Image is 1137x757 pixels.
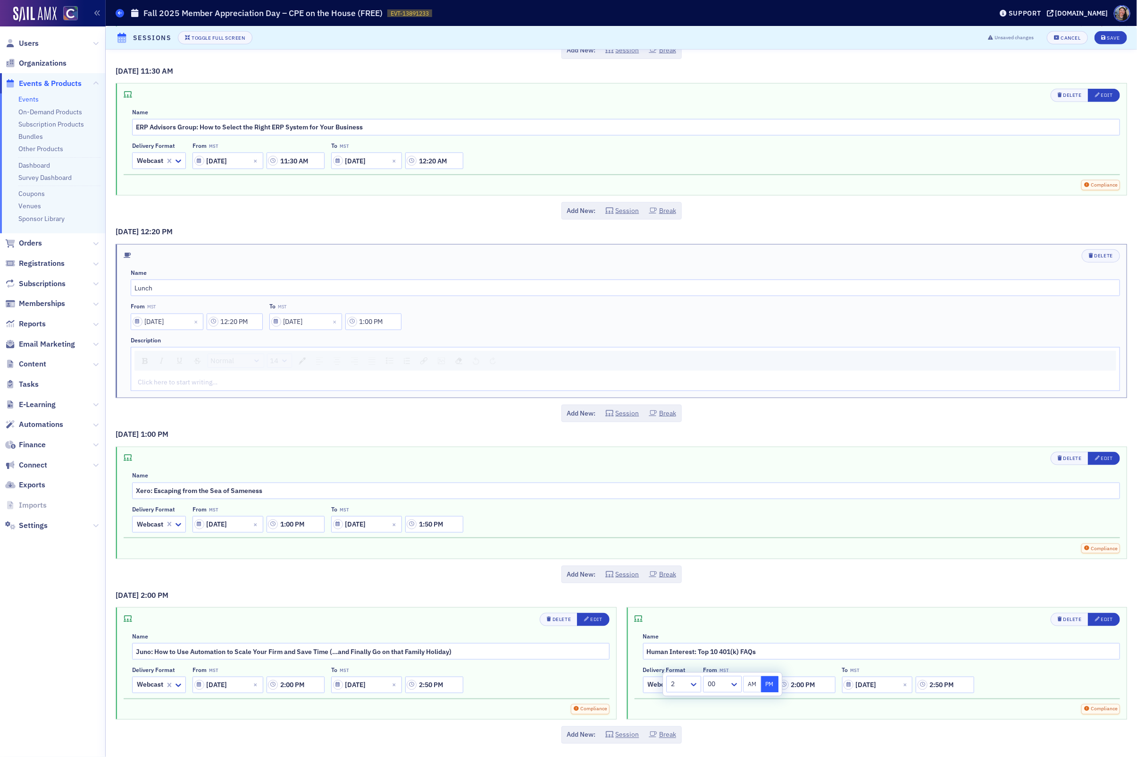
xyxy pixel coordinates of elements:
div: To [842,666,848,673]
a: Bundles [18,132,43,141]
a: Events & Products [5,78,82,89]
a: Subscription Products [18,120,84,128]
h1: Fall 2025 Member Appreciation Day – CPE on the House (FREE) [143,8,383,19]
button: Edit [1088,452,1120,465]
div: Delivery format [643,666,686,673]
div: rdw-image-control [433,354,450,368]
span: MST [147,304,156,310]
div: Redo [486,354,499,367]
button: Cancel [1047,31,1087,44]
div: rdw-link-control [415,354,433,368]
div: From [192,142,207,149]
span: 1:00 PM [141,429,168,439]
a: Venues [18,202,41,210]
button: Session [605,408,639,418]
span: Exports [19,480,45,490]
button: Break [649,408,677,418]
a: Block Type [208,354,264,367]
div: Strikethrough [191,355,204,367]
div: Toggle Full Screen [192,35,245,41]
div: rdw-remove-control [450,354,468,368]
button: Close [251,677,263,693]
div: Delivery format [132,666,175,673]
div: Delete [1063,617,1082,622]
a: Orders [5,238,42,248]
span: MST [209,507,218,513]
div: Cancel [1061,35,1081,41]
div: Edit [590,617,602,622]
div: From [131,303,145,310]
div: Edit [1101,93,1113,98]
span: MST [278,304,286,310]
span: Add New: [567,730,595,740]
div: Delete [1095,253,1113,258]
div: Image [435,354,448,367]
button: Break [649,730,677,740]
div: rdw-textalign-control [311,354,381,368]
a: Coupons [18,189,45,198]
div: To [331,506,337,513]
div: Delivery format [132,142,175,149]
div: Delete [1063,93,1082,98]
button: Session [605,206,639,216]
span: Users [19,38,39,49]
div: rdw-toolbar [134,351,1116,371]
input: 00:00 AM [267,153,325,169]
span: Normal [210,356,234,366]
div: Name [132,472,148,479]
input: 00:00 AM [207,314,263,330]
span: Organizations [19,58,67,68]
span: Compliance [1090,545,1118,553]
button: Break [649,45,677,55]
a: Sponsor Library [18,214,65,223]
button: Edit [1088,613,1120,626]
a: Imports [5,500,47,510]
a: Users [5,38,39,49]
a: Exports [5,480,45,490]
div: rdw-dropdown [208,354,264,368]
button: Delete [1082,249,1120,263]
span: Unsaved changes [995,34,1034,42]
div: Right [348,354,361,367]
input: 00:00 AM [345,314,401,330]
a: E-Learning [5,400,56,410]
div: rdw-font-size-control [266,354,293,368]
a: Memberships [5,298,65,309]
span: Tasks [19,379,39,390]
a: Survey Dashboard [18,173,72,182]
div: rdw-dropdown [267,354,292,368]
button: Toggle Full Screen [178,31,252,44]
span: Add New: [567,408,595,418]
span: EVT-13891233 [391,9,429,17]
div: Underline [173,354,187,367]
span: Finance [19,440,46,450]
a: On-Demand Products [18,108,82,116]
button: Delete [540,613,578,626]
div: Center [330,354,344,367]
span: 11:30 AM [141,66,173,76]
span: Settings [19,520,48,531]
input: 00:00 AM [405,516,463,533]
input: MM/DD/YYYY [131,314,203,330]
div: To [269,303,276,310]
button: Close [389,516,402,533]
a: Content [5,359,46,369]
input: 00:00 AM [916,677,974,693]
span: Compliance [1090,706,1118,713]
div: Delete [552,617,571,622]
div: Undo [469,354,483,367]
button: Close [251,153,263,169]
span: MST [720,668,729,673]
button: PM [761,676,779,693]
div: rdw-wrapper [131,347,1120,391]
a: Email Marketing [5,339,75,349]
span: Orders [19,238,42,248]
input: MM/DD/YYYY [331,516,402,533]
button: Session [605,730,639,740]
button: Close [389,153,402,169]
a: Tasks [5,379,39,390]
button: Close [251,516,263,533]
span: MST [340,507,349,513]
a: Events [18,95,39,103]
div: Edit [1101,617,1113,622]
